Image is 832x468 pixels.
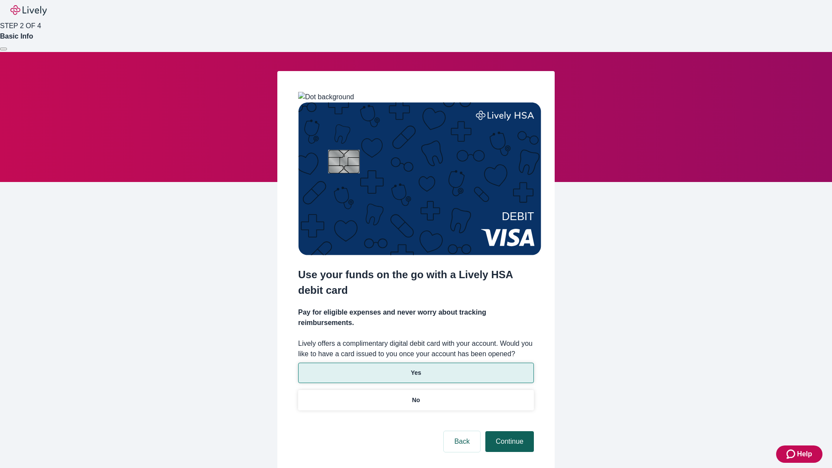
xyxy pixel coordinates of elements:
[298,307,534,328] h4: Pay for eligible expenses and never worry about tracking reimbursements.
[776,445,822,463] button: Zendesk support iconHelp
[10,5,47,16] img: Lively
[298,267,534,298] h2: Use your funds on the go with a Lively HSA debit card
[485,431,534,452] button: Continue
[786,449,797,459] svg: Zendesk support icon
[411,368,421,377] p: Yes
[412,396,420,405] p: No
[797,449,812,459] span: Help
[298,102,541,255] img: Debit card
[298,363,534,383] button: Yes
[298,92,354,102] img: Dot background
[444,431,480,452] button: Back
[298,338,534,359] label: Lively offers a complimentary digital debit card with your account. Would you like to have a card...
[298,390,534,410] button: No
